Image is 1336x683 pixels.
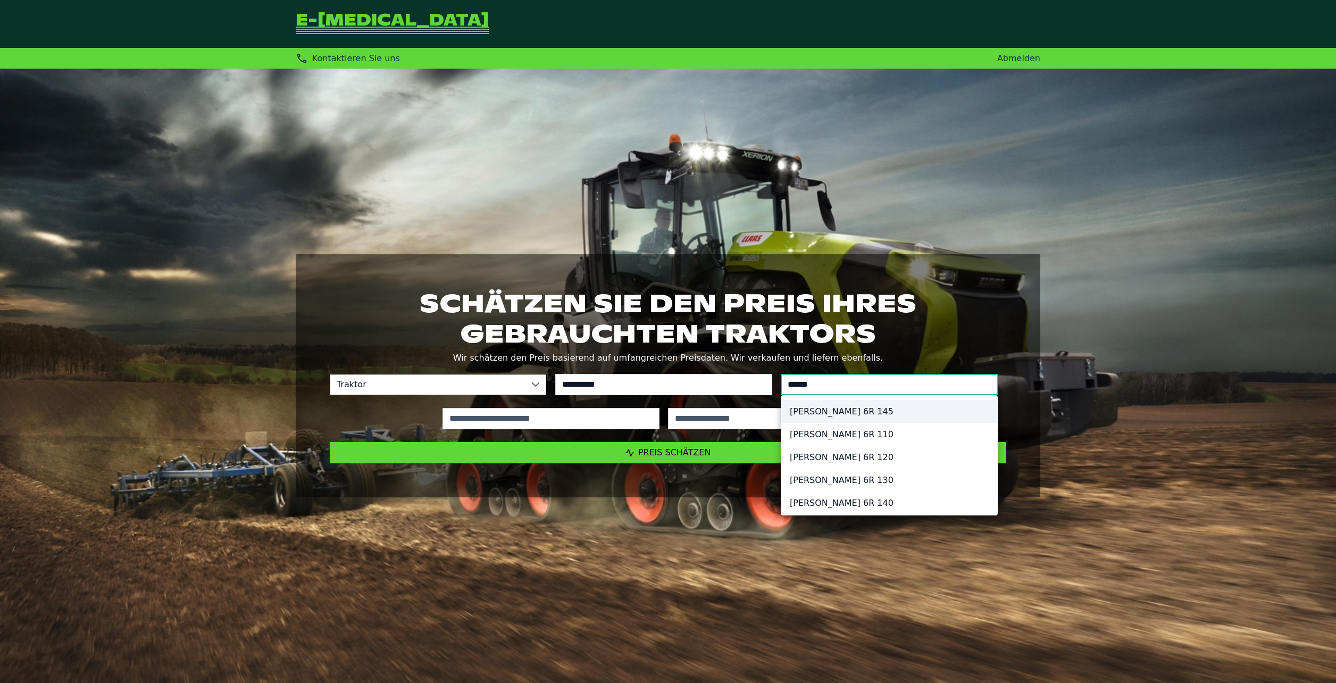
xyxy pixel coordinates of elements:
span: Traktor [330,374,525,395]
li: [PERSON_NAME] 6R 120 [781,446,997,469]
p: Wir schätzen den Preis basierend auf umfangreichen Preisdaten. Wir verkaufen und liefern ebenfalls. [330,351,1006,365]
li: [PERSON_NAME] 6R 145 [781,400,997,423]
h1: Schätzen Sie den Preis Ihres gebrauchten Traktors [330,288,1006,348]
li: [PERSON_NAME] 6R 150 [781,514,997,537]
li: [PERSON_NAME] 6R 110 [781,423,997,446]
div: Kontaktieren Sie uns [296,52,400,64]
span: Preis schätzen [638,447,711,457]
li: [PERSON_NAME] 6R 130 [781,469,997,492]
a: Zurück zur Startseite [296,13,489,35]
span: Kontaktieren Sie uns [312,53,400,63]
li: [PERSON_NAME] 6R 140 [781,492,997,514]
a: Abmelden [997,53,1040,63]
button: Preis schätzen [330,442,1006,463]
